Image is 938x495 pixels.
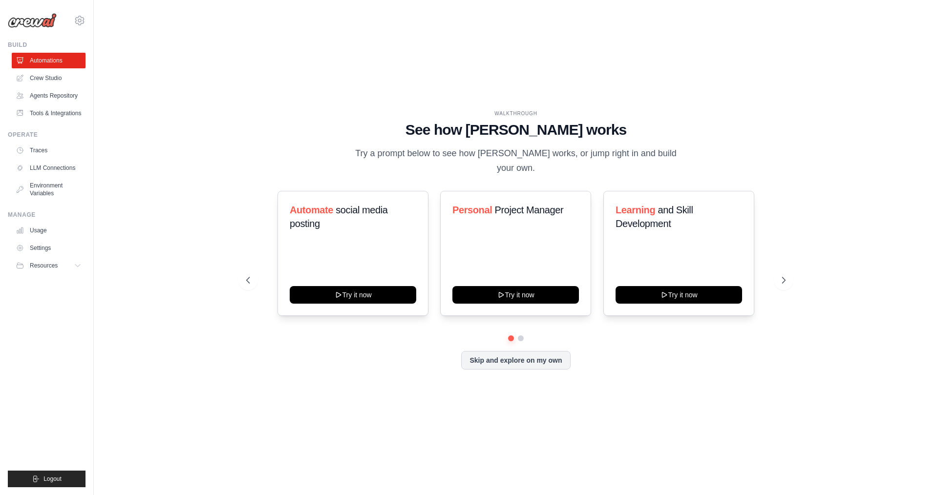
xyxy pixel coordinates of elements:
button: Try it now [616,286,742,304]
span: Resources [30,262,58,269]
h1: See how [PERSON_NAME] works [246,121,786,139]
a: Tools & Integrations [12,105,85,121]
div: Manage [8,211,85,219]
a: Settings [12,240,85,256]
span: Personal [452,205,492,215]
img: Logo [8,13,57,28]
div: Operate [8,131,85,139]
span: and Skill Development [616,205,693,229]
button: Logout [8,471,85,487]
button: Skip and explore on my own [461,351,570,370]
a: Usage [12,223,85,238]
span: social media posting [290,205,388,229]
p: Try a prompt below to see how [PERSON_NAME] works, or jump right in and build your own. [352,146,680,175]
div: WALKTHROUGH [246,110,786,117]
a: LLM Connections [12,160,85,176]
span: Project Manager [495,205,564,215]
a: Crew Studio [12,70,85,86]
div: Build [8,41,85,49]
button: Try it now [290,286,416,304]
button: Resources [12,258,85,273]
a: Traces [12,143,85,158]
span: Learning [616,205,655,215]
a: Agents Repository [12,88,85,103]
a: Automations [12,53,85,68]
a: Environment Variables [12,178,85,201]
button: Try it now [452,286,579,304]
span: Logout [43,475,62,483]
span: Automate [290,205,333,215]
